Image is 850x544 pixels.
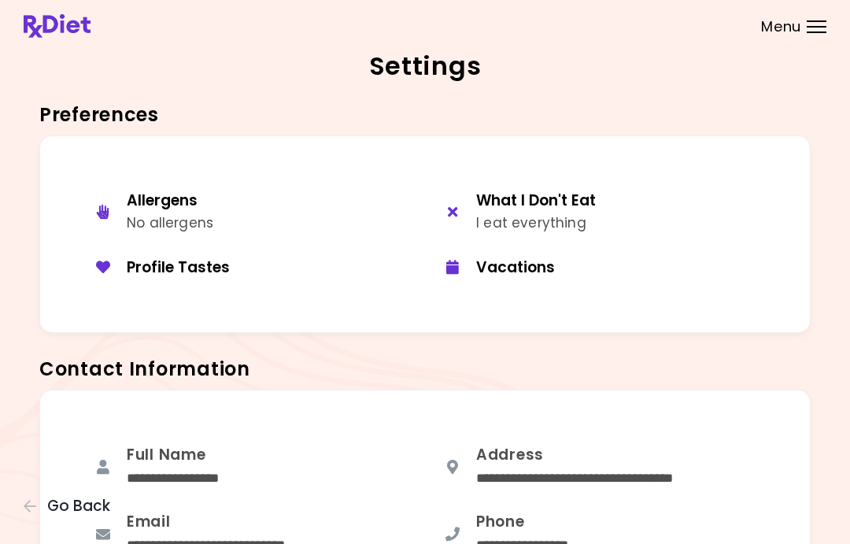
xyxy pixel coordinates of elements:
[476,446,673,465] div: Address
[76,246,425,290] button: Profile Tastes
[24,498,118,515] button: Go Back
[425,179,774,246] button: What I Don't EatI eat everything
[127,191,213,211] div: Allergens
[39,102,811,128] h3: Preferences
[39,357,811,382] h3: Contact Information
[476,258,763,278] div: Vacations
[47,498,110,515] span: Go Back
[476,213,596,234] div: I eat everything
[476,513,568,532] div: Phone
[476,191,596,211] div: What I Don't Eat
[761,20,801,34] span: Menu
[24,54,826,79] h2: Settings
[24,14,91,38] img: RxDiet
[127,513,285,532] div: Email
[127,446,219,465] div: Full Name
[76,179,425,246] button: AllergensNo allergens
[425,246,774,290] button: Vacations
[127,258,413,278] div: Profile Tastes
[127,213,213,234] div: No allergens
